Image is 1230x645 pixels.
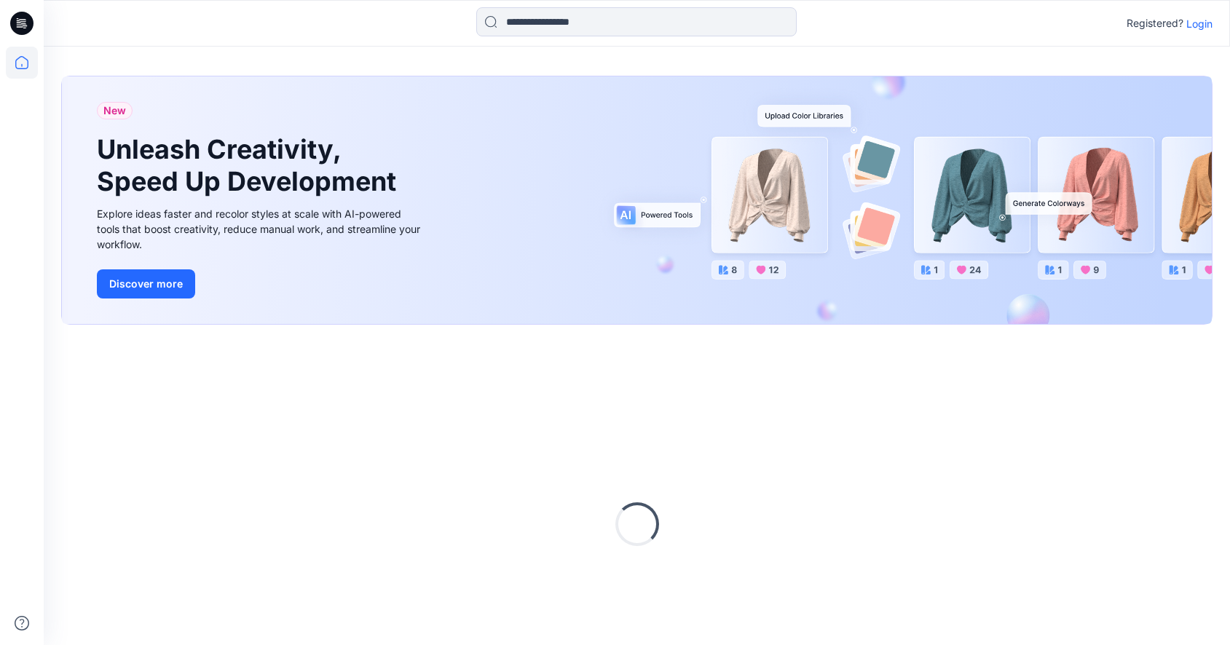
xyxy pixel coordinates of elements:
span: New [103,102,126,119]
div: Explore ideas faster and recolor styles at scale with AI-powered tools that boost creativity, red... [97,206,425,252]
p: Registered? [1127,15,1183,32]
h1: Unleash Creativity, Speed Up Development [97,134,403,197]
a: Discover more [97,269,425,298]
p: Login [1186,16,1213,31]
button: Discover more [97,269,195,298]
